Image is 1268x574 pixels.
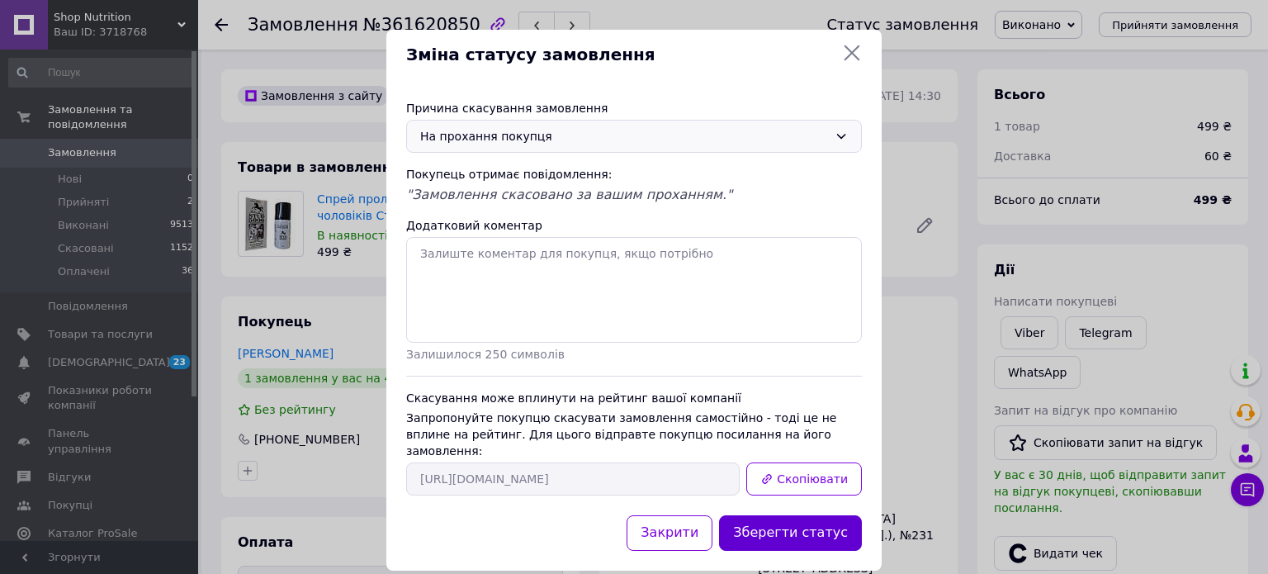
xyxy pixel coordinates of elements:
[746,463,862,496] button: Скопіювати
[406,166,862,183] div: Покупець отримає повідомлення:
[719,515,862,551] button: Зберегти статус
[406,348,565,361] span: Залишилося 250 символів
[406,219,542,232] label: Додатковий коментар
[420,127,828,145] div: На прохання покупця
[406,410,862,459] div: Запропонуйте покупцю скасувати замовлення самостійно - тоді це не вплине на рейтинг. Для цього ві...
[406,390,862,406] div: Скасування може вплинути на рейтинг вашої компанії
[406,187,732,202] span: "Замовлення скасовано за вашим проханням."
[406,43,835,67] span: Зміна статусу замовлення
[627,515,712,551] button: Закрити
[406,100,862,116] div: Причина скасування замовлення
